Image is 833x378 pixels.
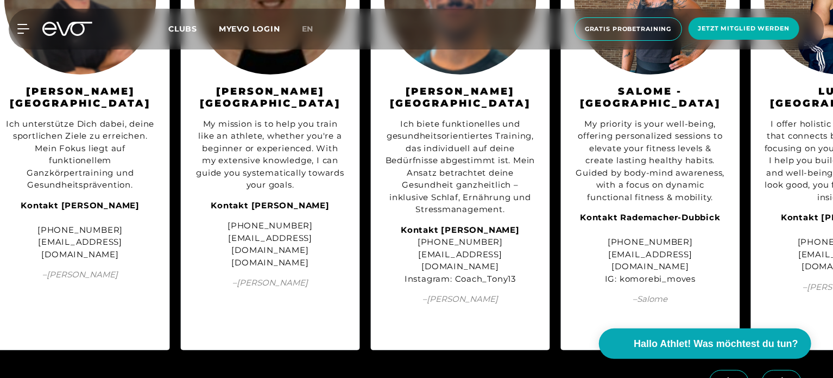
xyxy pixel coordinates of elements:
[575,118,727,204] div: My priority is your well-being, offering personalized sessions to elevate your fitness levels & c...
[384,118,537,216] div: Ich biete funktionelles und gesundheitsorientiertes Training, das individuell auf deine Bedürfnis...
[211,200,330,210] strong: Kontakt [PERSON_NAME]
[384,293,537,306] span: – [PERSON_NAME]
[21,200,140,210] strong: Kontakt [PERSON_NAME]
[4,269,156,281] span: – [PERSON_NAME]
[585,24,672,34] span: Gratis Probetraining
[4,200,156,261] div: [PHONE_NUMBER] [EMAIL_ADDRESS][DOMAIN_NAME]
[302,23,327,35] a: en
[580,212,721,222] strong: Kontakt Rademacher-Dubbick
[194,220,346,269] div: [PHONE_NUMBER] [EMAIL_ADDRESS][DOMAIN_NAME] [DOMAIN_NAME]
[194,118,346,191] div: My mission is to help you train like an athlete, whether you're a beginner or experienced. With m...
[571,17,685,41] a: Gratis Probetraining
[685,17,803,41] a: Jetzt Mitglied werden
[194,85,346,110] h3: [PERSON_NAME][GEOGRAPHIC_DATA]
[384,224,537,286] div: [PHONE_NUMBER] [EMAIL_ADDRESS][DOMAIN_NAME] Instagram: Coach_Tony13
[401,225,520,235] strong: Kontakt [PERSON_NAME]
[599,329,811,359] button: Hallo Athlet! Was möchtest du tun?
[575,293,727,306] span: – Salome
[194,277,346,289] span: – [PERSON_NAME]
[575,85,727,110] h3: Salome - [GEOGRAPHIC_DATA]
[698,24,790,33] span: Jetzt Mitglied werden
[168,24,197,34] span: Clubs
[575,212,727,285] div: [PHONE_NUMBER] [EMAIL_ADDRESS][DOMAIN_NAME] IG: komorebi_moves
[302,24,314,34] span: en
[384,85,537,110] h3: [PERSON_NAME][GEOGRAPHIC_DATA]
[219,24,280,34] a: MYEVO LOGIN
[634,337,798,351] span: Hallo Athlet! Was möchtest du tun?
[4,118,156,191] div: Ich unterstütze Dich dabei, deine sportlichen Ziele zu erreichen. Mein Fokus liegt auf funktionel...
[168,23,219,34] a: Clubs
[4,85,156,110] h3: [PERSON_NAME][GEOGRAPHIC_DATA]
